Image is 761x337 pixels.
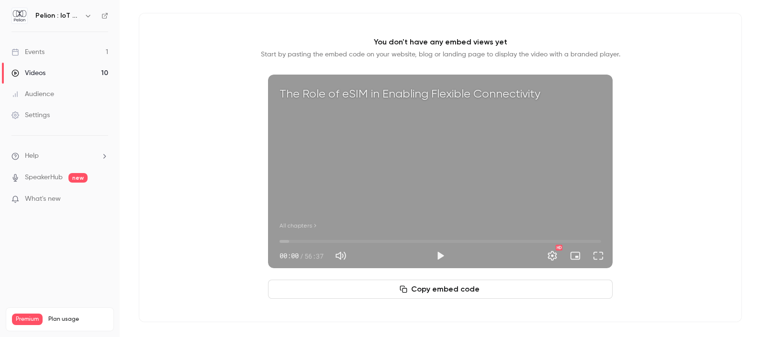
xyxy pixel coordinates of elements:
span: All chapters [280,221,312,230]
div: Settings [11,110,50,120]
span: 00:00 [280,251,299,261]
span: Help [25,151,39,161]
div: 00:00 [280,251,324,261]
div: Events [11,47,45,57]
iframe: Noticeable Trigger [97,195,108,204]
span: 56:37 [304,251,324,261]
span: / [300,251,303,261]
button: Turn on miniplayer [566,246,585,265]
button: Settings [543,246,562,265]
button: Mute [331,246,350,265]
button: Full screen [589,246,608,265]
span: Plan usage [48,315,108,323]
button: Copy embed code [268,280,613,299]
span: Premium [12,314,43,325]
li: help-dropdown-opener [11,151,108,161]
div: Audience [11,89,54,99]
h6: Pelion : IoT Connectivity Made Effortless [35,11,80,21]
button: Play [431,246,450,265]
p: Start by pasting the embed code on your website, blog or landing page to display the video with a... [261,50,620,59]
p: You don't have any embed views yet [374,36,507,48]
a: SpeakerHub [25,173,63,183]
div: Videos [11,68,45,78]
span: new [68,173,88,183]
span: What's new [25,194,61,204]
img: Pelion : IoT Connectivity Made Effortless [12,8,27,23]
div: HD [556,245,562,250]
